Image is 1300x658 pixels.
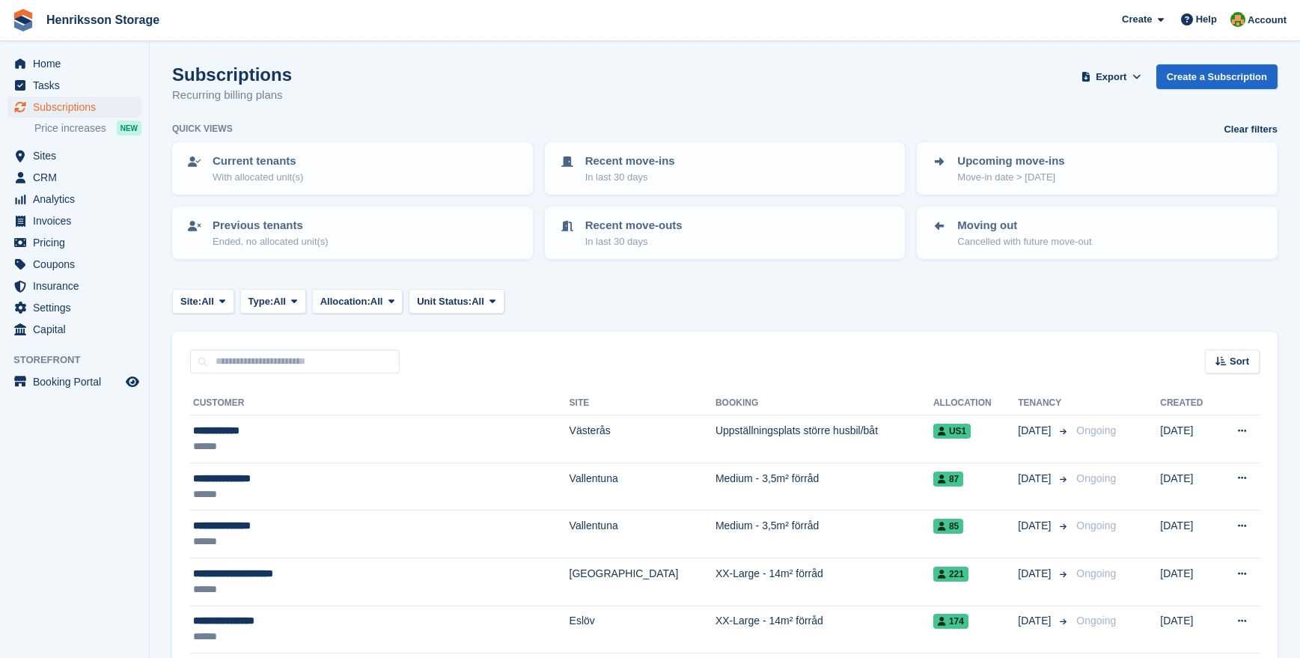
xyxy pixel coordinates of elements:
a: menu [7,319,141,340]
th: Tenancy [1018,392,1070,415]
a: Preview store [123,373,141,391]
a: menu [7,145,141,166]
a: Recent move-outs In last 30 days [546,208,904,258]
span: Allocation: [320,294,370,309]
span: Ongoing [1076,520,1116,531]
a: Current tenants With allocated unit(s) [174,144,531,193]
span: Export [1096,70,1126,85]
p: In last 30 days [585,170,675,185]
span: Create [1122,12,1152,27]
span: CRM [33,167,123,188]
p: With allocated unit(s) [213,170,303,185]
td: [GEOGRAPHIC_DATA] [570,558,715,606]
p: Ended, no allocated unit(s) [213,234,329,249]
span: [DATE] [1018,518,1054,534]
a: menu [7,167,141,188]
span: Home [33,53,123,74]
span: All [273,294,286,309]
a: Upcoming move-ins Move-in date > [DATE] [918,144,1276,193]
span: Site: [180,294,201,309]
p: Current tenants [213,153,303,170]
td: [DATE] [1160,463,1218,511]
button: Site: All [172,289,234,314]
button: Type: All [240,289,306,314]
span: Capital [33,319,123,340]
span: [DATE] [1018,566,1054,582]
p: Upcoming move-ins [957,153,1064,170]
span: Tasks [33,75,123,96]
span: Ongoing [1076,615,1116,627]
th: Created [1160,392,1218,415]
span: Subscriptions [33,97,123,118]
td: Vallentuna [570,463,715,511]
span: Type: [248,294,274,309]
a: menu [7,371,141,392]
span: 174 [933,614,968,629]
a: menu [7,97,141,118]
span: Ongoing [1076,567,1116,579]
span: Coupons [33,254,123,275]
td: XX-Large - 14m² förråd [715,606,933,654]
a: Create a Subscription [1156,64,1278,89]
span: Insurance [33,275,123,296]
td: [DATE] [1160,606,1218,654]
td: XX-Large - 14m² förråd [715,558,933,606]
button: Allocation: All [312,289,403,314]
p: Previous tenants [213,217,329,234]
a: Previous tenants Ended, no allocated unit(s) [174,208,531,258]
span: All [370,294,383,309]
span: US1 [933,424,971,439]
div: NEW [117,121,141,135]
span: [DATE] [1018,471,1054,487]
a: Clear filters [1224,122,1278,137]
a: Price increases NEW [34,120,141,136]
a: menu [7,189,141,210]
p: Move-in date > [DATE] [957,170,1064,185]
p: Cancelled with future move-out [957,234,1091,249]
span: Sites [33,145,123,166]
button: Unit Status: All [409,289,504,314]
a: menu [7,254,141,275]
a: Recent move-ins In last 30 days [546,144,904,193]
span: Price increases [34,121,106,135]
th: Site [570,392,715,415]
span: 221 [933,567,968,582]
a: menu [7,75,141,96]
span: Booking Portal [33,371,123,392]
span: Ongoing [1076,424,1116,436]
span: Sort [1230,354,1249,369]
th: Allocation [933,392,1018,415]
a: menu [7,53,141,74]
a: menu [7,232,141,253]
span: All [201,294,214,309]
img: Mikael Holmström [1230,12,1245,27]
td: [DATE] [1160,558,1218,606]
a: Moving out Cancelled with future move-out [918,208,1276,258]
h1: Subscriptions [172,64,292,85]
span: All [472,294,484,309]
p: Recent move-ins [585,153,675,170]
th: Booking [715,392,933,415]
span: Storefront [13,353,149,368]
td: Medium - 3,5m² förråd [715,511,933,558]
td: Medium - 3,5m² förråd [715,463,933,511]
p: Recent move-outs [585,217,683,234]
span: [DATE] [1018,423,1054,439]
a: menu [7,297,141,318]
td: Eslöv [570,606,715,654]
td: Uppställningsplats större husbil/båt [715,415,933,463]
span: Ongoing [1076,472,1116,484]
span: [DATE] [1018,613,1054,629]
p: In last 30 days [585,234,683,249]
span: Unit Status: [417,294,472,309]
p: Moving out [957,217,1091,234]
span: Settings [33,297,123,318]
span: 85 [933,519,963,534]
p: Recurring billing plans [172,87,292,104]
td: [DATE] [1160,415,1218,463]
th: Customer [190,392,570,415]
span: Help [1196,12,1217,27]
img: stora-icon-8386f47178a22dfd0bd8f6a31ec36ba5ce8667c1dd55bd0f319d3a0aa187defe.svg [12,9,34,31]
a: menu [7,210,141,231]
span: Invoices [33,210,123,231]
